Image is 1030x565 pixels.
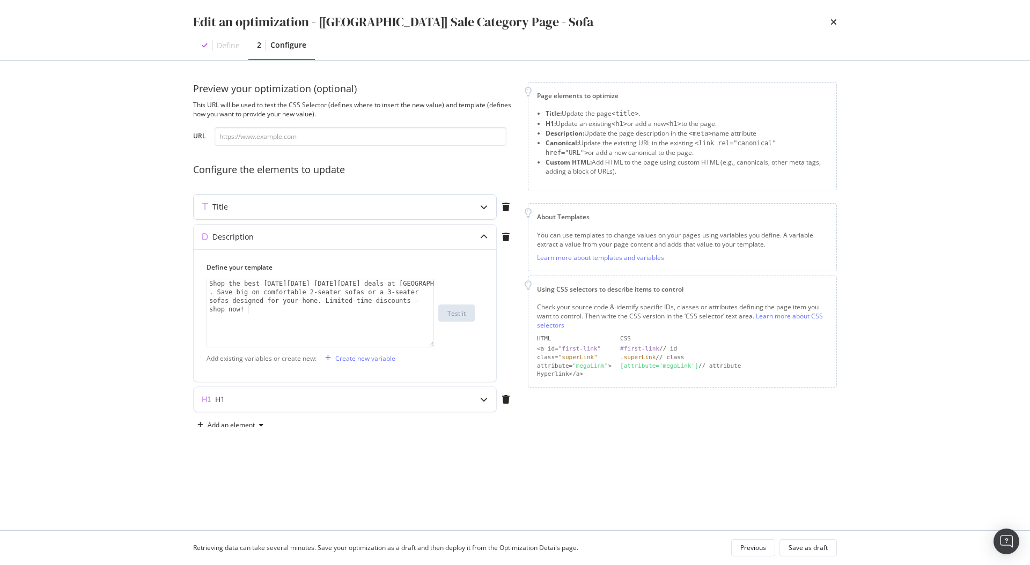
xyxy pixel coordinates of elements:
button: Add an element [193,417,268,434]
strong: Title: [546,109,562,118]
div: This URL will be used to test the CSS Selector (defines where to insert the new value) and templa... [193,100,515,118]
button: Save as draft [779,539,837,556]
strong: Canonical: [546,138,579,147]
div: H1 [215,394,225,405]
div: times [830,13,837,31]
div: Add an element [208,422,255,428]
strong: Custom HTML: [546,158,592,167]
div: "first-link" [558,345,601,352]
div: <a id= [537,345,612,353]
div: [attribute='megaLink'] [620,362,698,369]
span: <h1> [666,120,681,128]
div: HTML [537,334,612,343]
div: Configure [270,40,306,50]
div: // attribute [620,362,828,370]
div: Define [217,40,240,51]
div: Previous [740,543,766,552]
li: Update the existing URL in the existing or add a new canonical to the page. [546,138,828,158]
span: <meta> [689,130,712,137]
strong: Description: [546,129,584,138]
div: Retrieving data can take several minutes. Save your optimization as a draft and then deploy it fr... [193,543,578,552]
div: CSS [620,334,828,343]
div: About Templates [537,212,828,221]
div: // class [620,353,828,362]
div: You can use templates to change values on your pages using variables you define. A variable extra... [537,231,828,249]
div: Test it [447,309,466,318]
span: <title> [612,110,639,117]
li: Update an existing or add a new to the page. [546,119,828,129]
div: Check your source code & identify specific IDs, classes or attributes defining the page item you ... [537,302,828,330]
div: Configure the elements to update [193,163,515,177]
div: Using CSS selectors to describe items to control [537,285,828,294]
a: Learn more about CSS selectors [537,311,823,330]
strong: H1: [546,119,556,128]
div: Page elements to optimize [537,91,828,100]
div: Open Intercom Messenger [994,529,1019,554]
input: https://www.example.com [215,127,506,146]
div: #first-link [620,345,659,352]
div: Edit an optimization - [[GEOGRAPHIC_DATA]] Sale Category Page - Sofa [193,13,593,31]
li: Update the page . [546,109,828,118]
li: Update the page description in the name attribute [546,129,828,138]
button: Test it [438,304,475,322]
div: 2 [257,40,261,50]
span: <h1> [612,120,627,128]
div: Save as draft [789,543,828,552]
div: Hyperlink</a> [537,370,612,378]
label: URL [193,131,206,143]
div: Create new variable [335,354,395,363]
div: Preview your optimization (optional) [193,82,515,96]
button: Previous [731,539,775,556]
div: "superLink" [558,354,598,361]
button: Create new variable [321,350,395,367]
label: Define your template [207,263,475,272]
div: "megaLink" [572,362,608,369]
div: class= [537,353,612,362]
div: Title [212,202,228,212]
li: Add HTML to the page using custom HTML (e.g., canonicals, other meta tags, adding a block of URLs). [546,158,828,176]
div: .superLink [620,354,656,361]
div: Add existing variables or create new: [207,354,317,363]
div: // id [620,345,828,353]
div: Description [212,232,254,242]
span: <link rel="canonical" href="URL"> [546,139,776,157]
div: attribute= > [537,362,612,370]
a: Learn more about templates and variables [537,253,664,262]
